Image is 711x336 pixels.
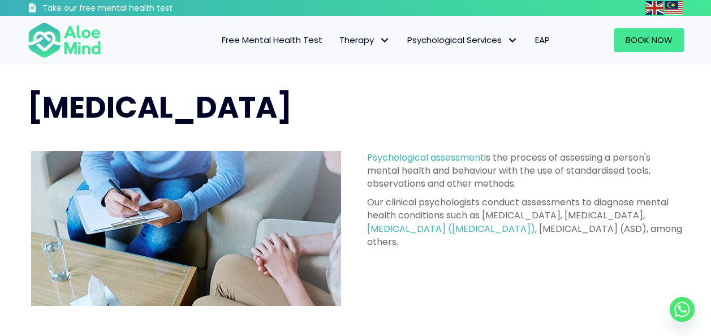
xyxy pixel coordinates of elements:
[367,151,484,164] a: Psychological assessment
[28,87,292,128] span: [MEDICAL_DATA]
[645,1,663,15] img: en
[665,1,684,14] a: Malay
[407,34,518,46] span: Psychological Services
[527,28,558,52] a: EAP
[614,28,684,52] a: Book Now
[399,28,527,52] a: Psychological ServicesPsychological Services: submenu
[505,32,521,49] span: Psychological Services: submenu
[645,1,665,14] a: English
[339,34,390,46] span: Therapy
[331,28,399,52] a: TherapyTherapy: submenu
[367,196,684,248] p: Our clinical psychologists conduct assessments to diagnose mental health conditions such as [MEDI...
[670,297,695,322] a: Whatsapp
[116,28,558,52] nav: Menu
[367,222,535,235] a: [MEDICAL_DATA] ([MEDICAL_DATA])
[626,34,673,46] span: Book Now
[28,21,101,59] img: Aloe mind Logo
[31,151,341,306] img: psychological assessment
[367,151,684,191] p: is the process of assessing a person's mental health and behaviour with the use of standardised t...
[535,34,550,46] span: EAP
[222,34,322,46] span: Free Mental Health Test
[28,3,233,16] a: Take our free mental health test
[665,1,683,15] img: ms
[42,3,233,14] h3: Take our free mental health test
[213,28,331,52] a: Free Mental Health Test
[377,32,393,49] span: Therapy: submenu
